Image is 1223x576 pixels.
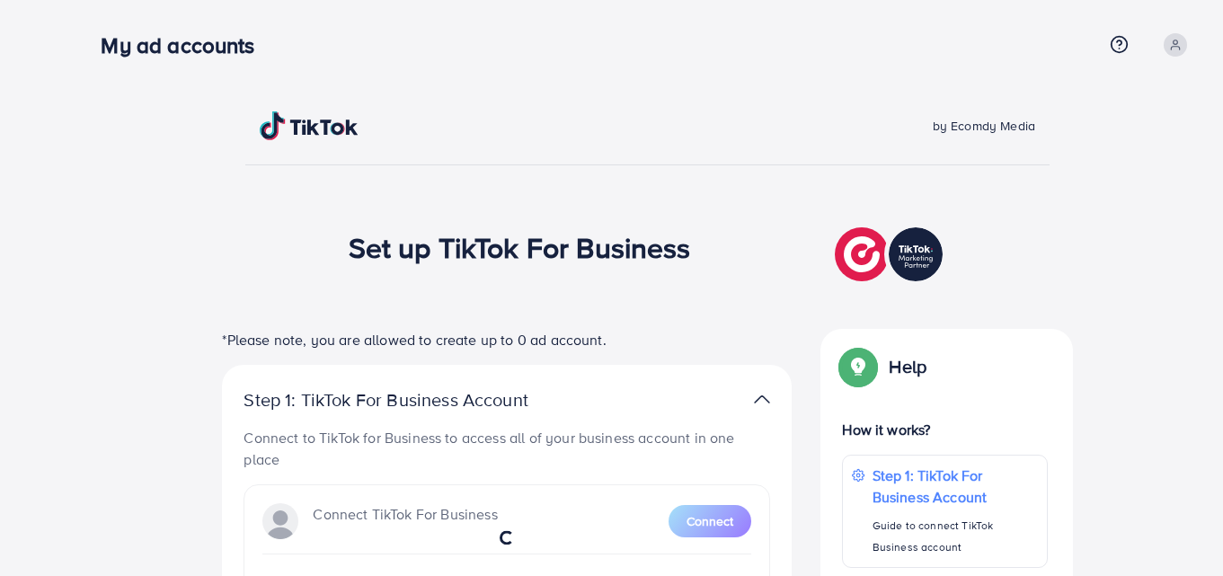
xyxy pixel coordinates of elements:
span: by Ecomdy Media [933,117,1035,135]
p: Guide to connect TikTok Business account [873,515,1038,558]
img: Popup guide [842,350,874,383]
p: *Please note, you are allowed to create up to 0 ad account. [222,329,792,350]
img: TikTok partner [754,386,770,412]
h3: My ad accounts [101,32,269,58]
p: Help [889,356,926,377]
p: Step 1: TikTok For Business Account [244,389,585,411]
img: TikTok partner [835,223,947,286]
p: Step 1: TikTok For Business Account [873,465,1038,508]
h1: Set up TikTok For Business [349,230,691,264]
img: TikTok [260,111,359,140]
p: How it works? [842,419,1047,440]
